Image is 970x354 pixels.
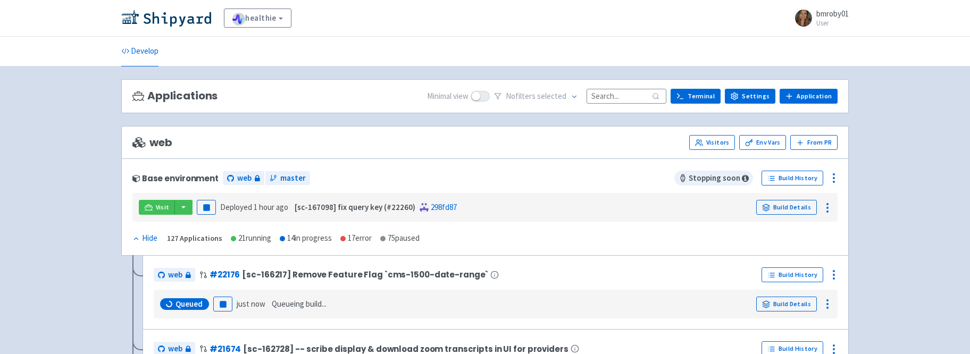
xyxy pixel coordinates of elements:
input: Search... [587,89,666,103]
a: web [223,171,264,186]
div: 14 in progress [280,232,332,245]
a: Build History [762,171,823,186]
a: Visitors [689,135,735,150]
a: 298fd87 [431,202,457,212]
a: Settings [725,89,775,104]
strong: [sc-167098] fix query key (#22260) [295,202,415,212]
span: Minimal view [427,90,469,103]
h3: Applications [132,90,218,102]
span: Visit [156,203,170,212]
a: Application [780,89,838,104]
button: From PR [790,135,838,150]
a: Build Details [756,200,817,215]
button: Pause [213,297,232,311]
span: bmroby01 [816,9,849,19]
span: No filter s [506,90,566,103]
div: 127 Applications [167,232,222,245]
span: [sc-166217] Remove Feature Flag `cms-1500-date-range` [242,270,488,279]
a: Develop [121,37,158,66]
small: User [816,20,849,27]
span: Queued [175,299,203,309]
div: 17 error [340,232,372,245]
div: Base environment [132,174,219,183]
a: bmroby01 User [789,10,849,27]
span: web [237,172,252,184]
span: selected [537,91,566,101]
span: Deployed [220,202,288,212]
a: Env Vars [739,135,786,150]
a: Terminal [671,89,721,104]
span: Queueing build... [272,298,327,310]
img: Shipyard logo [121,10,211,27]
span: [sc-162728] -- scribe display & download zoom transcripts in UI for providers [243,344,568,353]
a: Build History [762,267,823,282]
span: web [132,137,172,149]
span: Stopping soon [674,171,753,186]
a: Build Details [756,297,817,311]
span: master [280,172,306,184]
time: 1 hour ago [254,202,288,212]
button: Pause [197,200,216,215]
a: healthie [224,9,291,28]
span: web [168,269,182,281]
button: Hide [132,232,158,245]
a: master [265,171,310,186]
div: 75 paused [380,232,420,245]
div: Hide [132,232,157,245]
a: Visit [139,200,175,215]
div: 21 running [231,232,271,245]
time: just now [237,299,265,309]
a: web [154,268,195,282]
a: #22176 [210,269,240,280]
